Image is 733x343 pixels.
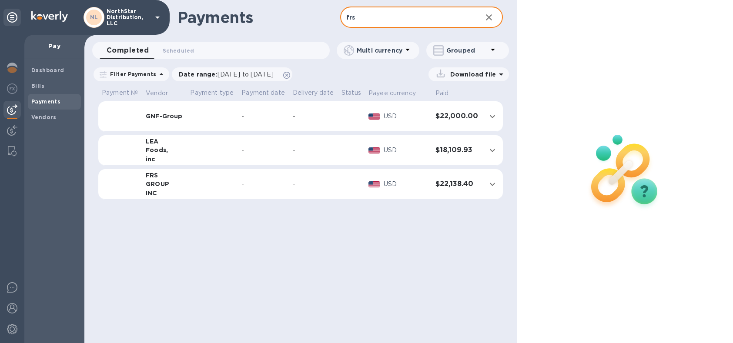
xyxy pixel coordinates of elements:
[241,146,286,155] div: -
[435,89,449,98] p: Paid
[486,110,499,123] button: expand row
[31,67,64,73] b: Dashboard
[368,147,380,153] img: USD
[241,180,286,189] div: -
[435,180,479,188] h3: $22,138.40
[689,301,733,343] iframe: Chat Widget
[179,70,278,79] p: Date range :
[107,70,156,78] p: Filter Payments
[146,155,183,163] div: inc
[31,83,44,89] b: Bills
[368,113,380,120] img: USD
[368,89,416,98] p: Payee currency
[146,171,183,180] div: FRS
[31,11,68,22] img: Logo
[293,146,335,155] div: -
[146,89,168,98] p: Vendor
[7,83,17,94] img: Foreign exchange
[341,88,361,97] p: Status
[368,89,427,98] span: Payee currency
[146,137,183,146] div: LEA
[31,42,77,50] p: Pay
[107,44,149,57] span: Completed
[446,46,488,55] p: Grouped
[293,180,335,189] div: -
[146,89,179,98] span: Vendor
[384,112,428,121] p: USD
[486,144,499,157] button: expand row
[435,146,479,154] h3: $18,109.93
[172,67,292,81] div: Date range:[DATE] to [DATE]
[293,112,335,121] div: -
[368,181,380,187] img: USD
[384,146,428,155] p: USD
[384,180,428,189] p: USD
[107,8,150,27] p: NorthStar Distribution, LLC
[190,88,234,97] p: Payment type
[435,89,460,98] span: Paid
[241,112,286,121] div: -
[163,46,194,55] span: Scheduled
[447,70,496,79] p: Download file
[435,112,479,120] h3: $22,000.00
[241,88,286,97] p: Payment date
[146,180,183,188] div: GROUP
[146,146,183,154] div: Foods,
[146,189,183,197] div: INC
[31,114,57,120] b: Vendors
[357,46,402,55] p: Multi currency
[293,88,335,97] p: Delivery date
[486,178,499,191] button: expand row
[102,88,139,97] p: Payment №
[90,14,98,20] b: NL
[3,9,21,26] div: Unpin categories
[31,98,60,105] b: Payments
[218,71,274,78] span: [DATE] to [DATE]
[177,8,340,27] h1: Payments
[146,112,183,120] div: GNF-Group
